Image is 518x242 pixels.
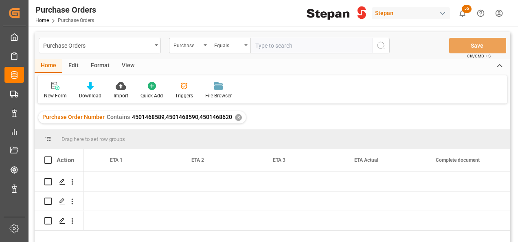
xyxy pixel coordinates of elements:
div: ✕ [235,114,242,121]
div: View [116,59,140,73]
div: Action [57,156,74,164]
button: Save [449,38,506,53]
span: Contains [107,114,130,120]
div: Purchase Order Number [173,40,201,49]
div: Press SPACE to select this row. [35,172,83,191]
button: open menu [210,38,250,53]
div: Edit [62,59,85,73]
div: Import [114,92,128,99]
div: Home [35,59,62,73]
span: ETA 3 [273,157,285,163]
span: ETA Actual [354,157,378,163]
button: open menu [169,38,210,53]
span: ETA 1 [110,157,123,163]
span: 55 [462,5,472,13]
button: open menu [39,38,161,53]
input: Type to search [250,38,373,53]
div: Triggers [175,92,193,99]
div: New Form [44,92,67,99]
div: Download [79,92,101,99]
div: Press SPACE to select this row. [35,191,83,211]
div: Purchase Orders [35,4,96,16]
button: Help Center [472,4,490,22]
span: Ctrl/CMD + S [467,53,491,59]
span: Complete document [436,157,480,163]
div: Format [85,59,116,73]
button: search button [373,38,390,53]
span: Drag here to set row groups [61,136,125,142]
span: ETA 2 [191,157,204,163]
div: File Browser [205,92,232,99]
a: Home [35,18,49,23]
div: Press SPACE to select this row. [35,211,83,231]
span: Purchase Order Number [42,114,105,120]
img: Stepan_Company_logo.svg.png_1713531530.png [307,6,366,20]
div: Quick Add [140,92,163,99]
div: Equals [214,40,242,49]
span: 4501468589,4501468590,4501468620 [132,114,232,120]
button: Stepan [372,5,453,21]
div: Purchase Orders [43,40,152,50]
div: Stepan [372,7,450,19]
button: show 55 new notifications [453,4,472,22]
